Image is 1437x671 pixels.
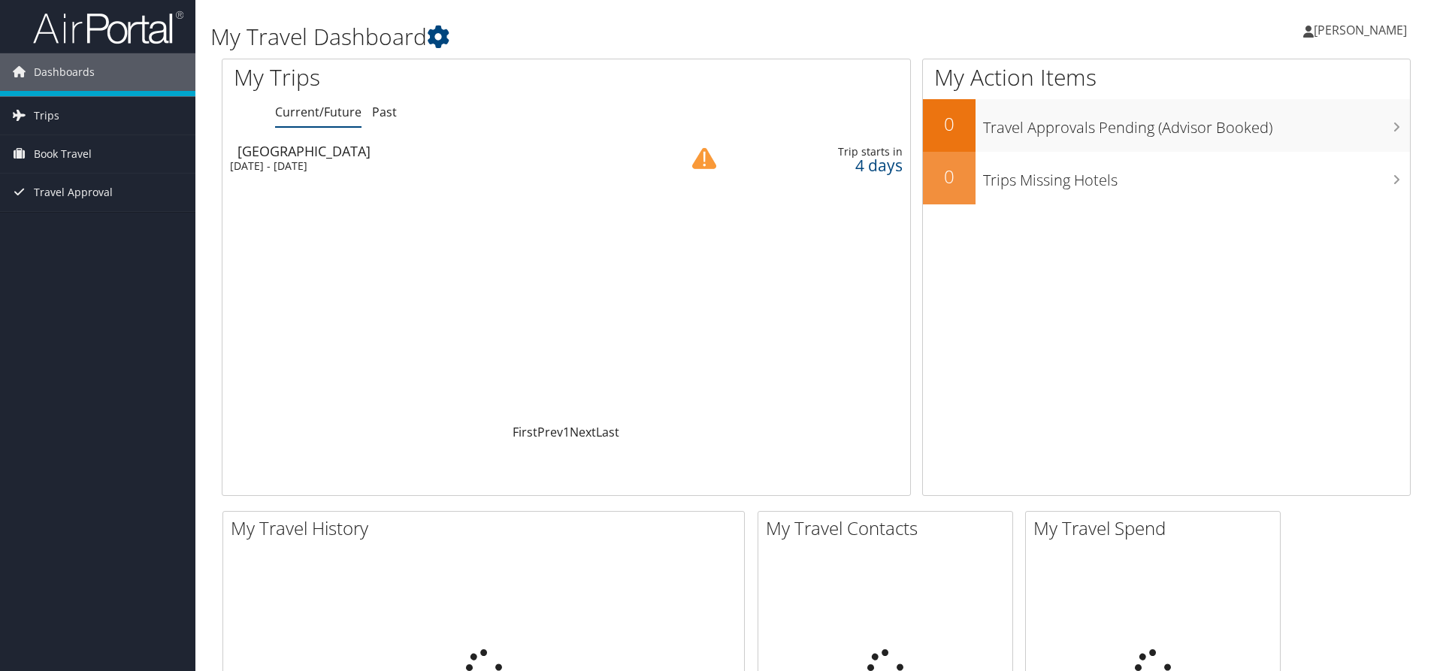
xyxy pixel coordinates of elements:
div: [DATE] - [DATE] [230,159,640,173]
span: Dashboards [34,53,95,91]
a: 0Trips Missing Hotels [923,152,1410,204]
div: 4 days [758,159,902,172]
a: Current/Future [275,104,362,120]
h2: 0 [923,164,976,189]
h3: Travel Approvals Pending (Advisor Booked) [983,110,1410,138]
img: alert-flat-solid-caution.png [692,147,716,171]
h1: My Trips [234,62,613,93]
div: [GEOGRAPHIC_DATA] [237,144,648,158]
a: Prev [537,424,563,440]
span: Trips [34,97,59,135]
a: 1 [563,424,570,440]
a: Next [570,424,596,440]
h2: My Travel History [231,515,744,541]
span: [PERSON_NAME] [1314,22,1407,38]
h2: My Travel Spend [1033,515,1280,541]
a: 0Travel Approvals Pending (Advisor Booked) [923,99,1410,152]
h1: My Action Items [923,62,1410,93]
div: Trip starts in [758,145,902,159]
img: airportal-logo.png [33,10,183,45]
h1: My Travel Dashboard [210,21,1018,53]
span: Travel Approval [34,174,113,211]
a: Last [596,424,619,440]
h3: Trips Missing Hotels [983,162,1410,191]
h2: My Travel Contacts [766,515,1012,541]
a: First [513,424,537,440]
a: [PERSON_NAME] [1303,8,1422,53]
h2: 0 [923,111,976,137]
a: Past [372,104,397,120]
span: Book Travel [34,135,92,173]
